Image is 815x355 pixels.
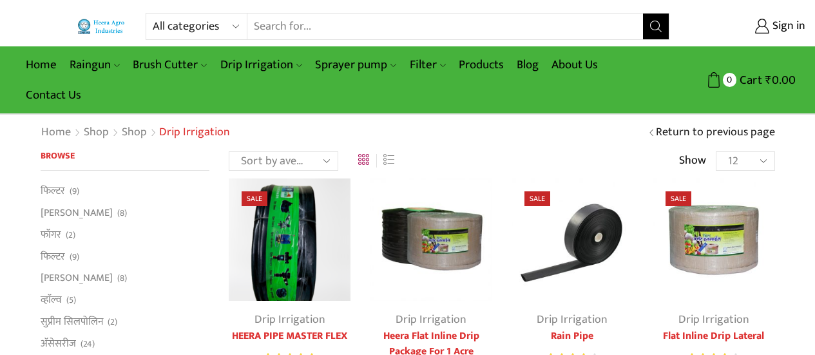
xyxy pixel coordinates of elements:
[510,50,545,80] a: Blog
[117,207,127,220] span: (8)
[653,329,774,344] a: Flat Inline Drip Lateral
[656,124,775,141] a: Return to previous page
[41,332,76,354] a: अ‍ॅसेसरीज
[247,14,643,39] input: Search for...
[689,15,805,38] a: Sign in
[653,178,774,300] img: Flat Inline Drip Lateral
[678,310,749,329] a: Drip Irrigation
[121,124,148,141] a: Shop
[41,202,113,224] a: [PERSON_NAME]
[19,80,88,110] a: Contact Us
[108,316,117,329] span: (2)
[66,294,76,307] span: (5)
[309,50,403,80] a: Sprayer pump
[70,185,79,198] span: (9)
[41,311,103,332] a: सुप्रीम सिलपोलिन
[41,289,62,311] a: व्हाॅल्व
[81,338,95,350] span: (24)
[512,329,633,344] a: Rain Pipe
[159,126,230,140] h1: Drip Irrigation
[229,329,350,344] a: HEERA PIPE MASTER FLEX
[254,310,325,329] a: Drip Irrigation
[736,72,762,89] span: Cart
[537,310,608,329] a: Drip Irrigation
[19,50,63,80] a: Home
[765,70,772,90] span: ₹
[769,18,805,35] span: Sign in
[370,178,492,300] img: Flat Inline
[41,224,61,245] a: फॉगर
[403,50,452,80] a: Filter
[242,191,267,206] span: Sale
[66,229,75,242] span: (2)
[214,50,309,80] a: Drip Irrigation
[41,184,65,202] a: फिल्टर
[643,14,669,39] button: Search button
[666,191,691,206] span: Sale
[126,50,213,80] a: Brush Cutter
[723,73,736,86] span: 0
[41,245,65,267] a: फिल्टर
[83,124,110,141] a: Shop
[682,68,796,92] a: 0 Cart ₹0.00
[41,148,75,163] span: Browse
[452,50,510,80] a: Products
[41,267,113,289] a: [PERSON_NAME]
[229,151,338,171] select: Shop order
[396,310,466,329] a: Drip Irrigation
[41,124,230,141] nav: Breadcrumb
[229,178,350,300] img: Heera Gold Krushi Pipe Black
[524,191,550,206] span: Sale
[117,272,127,285] span: (8)
[545,50,604,80] a: About Us
[512,178,633,300] img: Heera Rain Pipe
[63,50,126,80] a: Raingun
[41,124,72,141] a: Home
[70,251,79,264] span: (9)
[765,70,796,90] bdi: 0.00
[679,153,706,169] span: Show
